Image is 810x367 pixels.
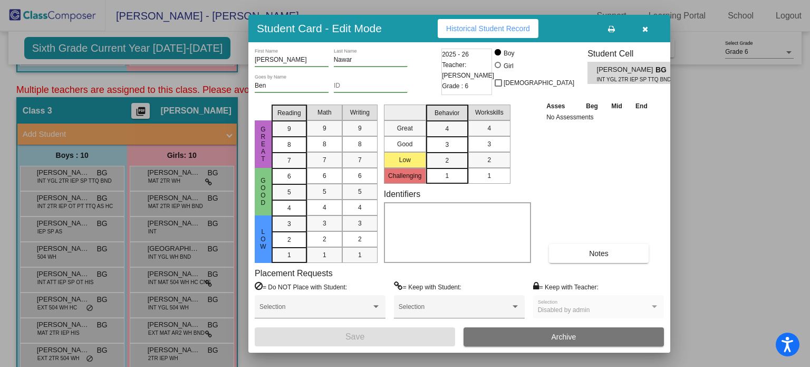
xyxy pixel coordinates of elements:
span: Math [317,108,332,117]
span: 9 [358,124,362,133]
h3: Student Cell [587,49,679,59]
button: Archive [464,327,664,346]
span: 1 [358,250,362,260]
span: Archive [552,333,576,341]
span: Good [258,177,268,206]
span: 1 [323,250,326,260]
td: No Assessments [544,112,654,123]
label: = Keep with Student: [394,281,461,292]
span: Save [345,332,364,341]
span: 2 [445,156,449,165]
span: 1 [487,171,491,181]
label: = Do NOT Place with Student: [255,281,347,292]
th: Mid [605,100,629,112]
span: Notes [589,249,609,258]
span: [PERSON_NAME] [597,64,655,76]
span: Great [258,126,268,163]
span: Workskills [475,108,504,117]
span: 5 [287,187,291,197]
th: Beg [579,100,604,112]
span: Low [258,228,268,250]
th: End [629,100,654,112]
span: 4 [323,203,326,212]
label: Placement Requests [255,268,333,278]
span: 1 [445,171,449,181]
span: 6 [323,171,326,181]
div: Boy [503,49,515,58]
span: 8 [323,139,326,149]
span: 5 [358,187,362,196]
label: = Keep with Teacher: [533,281,599,292]
span: INT YGL 2TR IEP SP TTQ BND [597,76,649,83]
span: 3 [323,219,326,228]
span: 3 [487,139,491,149]
span: Historical Student Record [446,24,530,33]
span: 4 [445,124,449,134]
span: Grade : 6 [442,81,468,91]
span: 3 [445,140,449,149]
span: 9 [287,124,291,134]
span: Writing [350,108,370,117]
span: 8 [287,140,291,149]
span: 4 [487,124,491,133]
span: 9 [323,124,326,133]
span: Disabled by admin [538,306,590,314]
span: 4 [287,203,291,213]
span: [DEMOGRAPHIC_DATA] [504,77,574,89]
input: goes by name [255,82,329,90]
span: Teacher: [PERSON_NAME] [442,60,494,81]
span: 6 [358,171,362,181]
span: Reading [277,108,301,118]
div: Girl [503,61,514,71]
button: Historical Student Record [438,19,538,38]
span: 2025 - 26 [442,49,469,60]
span: BG [655,64,670,76]
button: Notes [549,244,649,263]
span: 2 [323,234,326,244]
span: 5 [323,187,326,196]
span: 2 [287,235,291,244]
span: 7 [323,155,326,165]
span: 8 [358,139,362,149]
span: 7 [287,156,291,165]
span: 6 [287,172,291,181]
span: 1 [287,250,291,260]
span: 3 [287,219,291,229]
th: Asses [544,100,579,112]
span: 2 [358,234,362,244]
button: Save [255,327,455,346]
span: 2 [487,155,491,165]
span: 4 [358,203,362,212]
span: 7 [358,155,362,165]
span: Behavior [435,108,459,118]
h3: Student Card - Edit Mode [257,22,382,35]
span: 3 [358,219,362,228]
label: Identifiers [384,189,420,199]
